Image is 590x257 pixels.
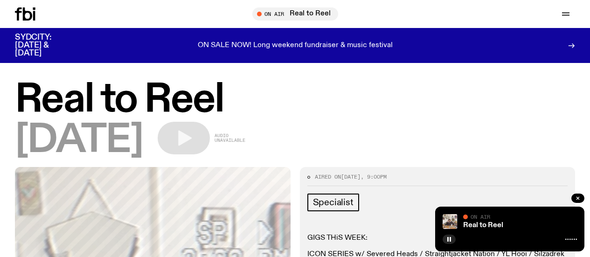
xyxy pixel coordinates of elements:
[307,194,359,211] a: Specialist
[361,173,387,181] span: , 9:00pm
[313,197,354,208] span: Specialist
[341,173,361,181] span: [DATE]
[15,81,575,119] h1: Real to Reel
[198,42,393,50] p: ON SALE NOW! Long weekend fundraiser & music festival
[252,7,338,21] button: On AirReal to Reel
[307,234,568,243] p: GIGS THiS WEEK:
[315,173,341,181] span: Aired on
[463,222,503,229] a: Real to Reel
[443,214,458,229] img: Jasper Craig Adams holds a vintage camera to his eye, obscuring his face. He is wearing a grey ju...
[215,133,245,143] span: Audio unavailable
[15,122,143,160] span: [DATE]
[471,214,490,220] span: On Air
[15,34,75,57] h3: SYDCITY: [DATE] & [DATE]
